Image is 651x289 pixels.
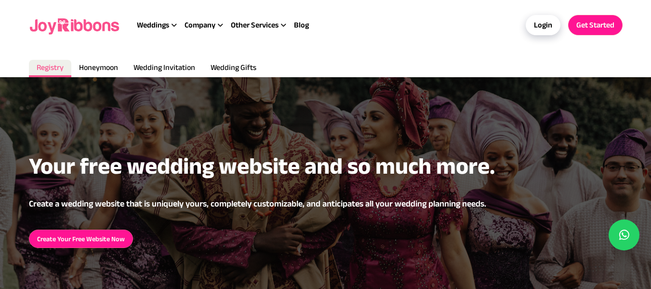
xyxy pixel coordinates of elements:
[71,60,126,77] a: Honeymoon
[37,63,64,71] span: Registry
[231,19,294,31] div: Other Services
[29,154,495,178] h2: Your free wedding website and so much more.
[29,230,133,248] a: Create Your Free Website Now
[126,60,203,77] a: Wedding Invitation
[79,63,118,71] span: Honeymoon
[133,63,195,71] span: Wedding Invitation
[29,10,121,41] img: joyribbons logo
[29,197,486,210] p: Create a wedding website that is uniquely yours, completely customizable, and anticipates all you...
[137,19,185,31] div: Weddings
[568,15,623,35] a: Get Started
[29,60,71,77] a: Registry
[294,19,309,31] a: Blog
[203,60,264,77] a: Wedding Gifts
[211,63,256,71] span: Wedding Gifts
[526,15,560,35] a: Login
[185,19,231,31] div: Company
